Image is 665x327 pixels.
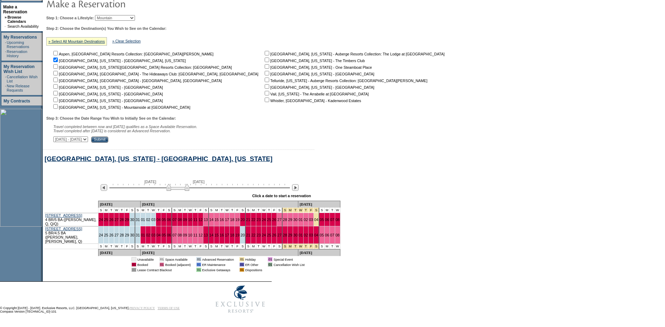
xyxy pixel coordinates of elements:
[183,244,188,249] td: T
[109,218,114,222] a: 26
[131,262,136,267] td: 01
[115,218,119,222] a: 27
[137,257,154,261] td: Unavailable
[188,218,192,222] a: 10
[52,59,186,63] nobr: [GEOGRAPHIC_DATA], [US_STATE] - [GEOGRAPHIC_DATA], [US_STATE]
[268,262,272,267] td: 01
[193,218,197,222] a: 11
[146,208,151,213] td: T
[335,233,340,237] a: 08
[52,92,163,96] nobr: [GEOGRAPHIC_DATA], [US_STATE] - [GEOGRAPHIC_DATA]
[277,208,283,213] td: S
[215,218,219,222] a: 15
[246,233,250,237] a: 21
[196,268,201,272] td: 01
[308,208,314,213] td: Independence Day 2026
[45,213,99,226] td: 4 BR/5 BA ([PERSON_NAME], Q, Q/Q)
[188,208,193,213] td: W
[120,233,124,237] a: 28
[119,208,124,213] td: T
[225,233,229,237] a: 17
[46,26,167,31] b: Step 2: Choose the Destination(s) You Wish to See on the Calendar:
[262,208,267,213] td: W
[156,208,161,213] td: T
[304,244,309,249] td: Independence Day 2026
[272,233,276,237] a: 26
[193,244,198,249] td: T
[267,244,272,249] td: T
[239,268,244,272] td: 01
[45,155,272,162] a: [GEOGRAPHIC_DATA], [US_STATE] - [GEOGRAPHIC_DATA], [US_STATE]
[125,218,129,222] a: 29
[53,129,171,133] nobr: Travel completed after [DATE] is considered an Advanced Reservation.
[109,244,114,249] td: T
[114,208,120,213] td: W
[230,218,234,222] a: 18
[240,218,245,222] a: 20
[183,233,187,237] a: 09
[257,218,261,222] a: 23
[252,194,311,198] div: Click a date to start a reservation
[251,218,256,222] a: 22
[198,218,203,222] a: 12
[283,233,287,237] a: 28
[214,244,219,249] td: M
[209,233,213,237] a: 14
[245,257,263,261] td: Holiday
[46,116,176,120] b: Step 3: Choose the Date Range You Wish to Initially See on the Calendar:
[99,208,104,213] td: S
[262,244,267,249] td: W
[156,233,161,237] a: 04
[193,208,198,213] td: T
[188,233,192,237] a: 10
[162,233,166,237] a: 05
[196,262,201,267] td: 01
[235,233,239,237] a: 19
[125,233,129,237] a: 29
[198,233,203,237] a: 12
[240,244,246,249] td: S
[109,233,114,237] a: 26
[198,208,203,213] td: F
[188,244,193,249] td: W
[245,268,263,272] td: Dispositions
[204,218,208,222] a: 13
[137,262,154,267] td: Booked
[230,233,234,237] a: 18
[141,208,146,213] td: M
[146,233,150,237] a: 02
[178,233,182,237] a: 08
[177,208,183,213] td: M
[225,244,230,249] td: W
[235,244,240,249] td: F
[239,257,244,261] td: 01
[45,213,82,218] a: [STREET_ADDRESS]
[4,99,30,104] a: My Contracts
[151,208,156,213] td: W
[277,233,281,237] a: 27
[160,262,164,267] td: 01
[288,233,292,237] a: 29
[273,257,305,261] td: Special Event
[3,5,27,14] a: Make a Reservation
[235,208,240,213] td: F
[263,85,374,89] nobr: [GEOGRAPHIC_DATA], [US_STATE] - [GEOGRAPHIC_DATA]
[112,39,141,43] a: » Clear Selection
[277,244,283,249] td: S
[146,244,151,249] td: T
[119,244,124,249] td: T
[167,218,171,222] a: 06
[158,306,180,310] a: TERMS OF USE
[104,244,109,249] td: M
[240,233,245,237] a: 20
[202,257,234,261] td: Advanced Reservation
[178,218,182,222] a: 08
[288,244,293,249] td: Independence Day 2026
[131,257,136,261] td: 01
[7,40,29,49] a: Upcoming Reservations
[167,244,172,249] td: S
[299,218,303,222] a: 01
[209,218,213,222] a: 14
[288,208,293,213] td: Independence Day 2026
[4,64,35,74] a: My Reservation Wish List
